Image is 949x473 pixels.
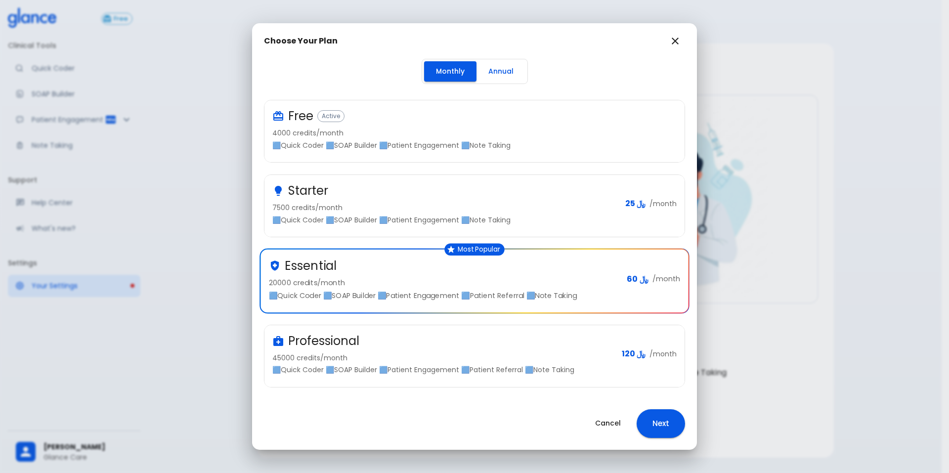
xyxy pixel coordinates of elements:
span: Active [318,113,344,120]
p: 🟦Quick Coder 🟦SOAP Builder 🟦Patient Engagement 🟦Patient Referral 🟦Note Taking [269,290,619,300]
p: 45000 credits/month [272,353,614,363]
p: /month [649,349,677,359]
h3: Professional [288,333,359,349]
p: /month [652,274,680,284]
button: Cancel [583,413,633,433]
p: 🟦Quick Coder 🟦SOAP Builder 🟦Patient Engagement 🟦Note Taking [272,140,669,150]
button: Next [637,409,685,438]
h3: Free [288,108,313,124]
h2: Choose Your Plan [264,36,338,46]
h3: Essential [285,258,337,274]
p: 🟦Quick Coder 🟦SOAP Builder 🟦Patient Engagement 🟦Patient Referral 🟦Note Taking [272,365,614,375]
span: ﷼ 60 [627,274,648,284]
button: Monthly [424,61,476,82]
p: 🟦Quick Coder 🟦SOAP Builder 🟦Patient Engagement 🟦Note Taking [272,215,617,225]
p: /month [649,199,677,209]
p: 7500 credits/month [272,203,617,213]
p: 4000 credits/month [272,128,669,138]
span: Most Popular [454,246,505,253]
span: ﷼ 25 [625,199,646,209]
button: Annual [476,61,525,82]
h3: Starter [288,183,328,199]
p: 20000 credits/month [269,278,619,288]
span: ﷼ 120 [622,349,646,359]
